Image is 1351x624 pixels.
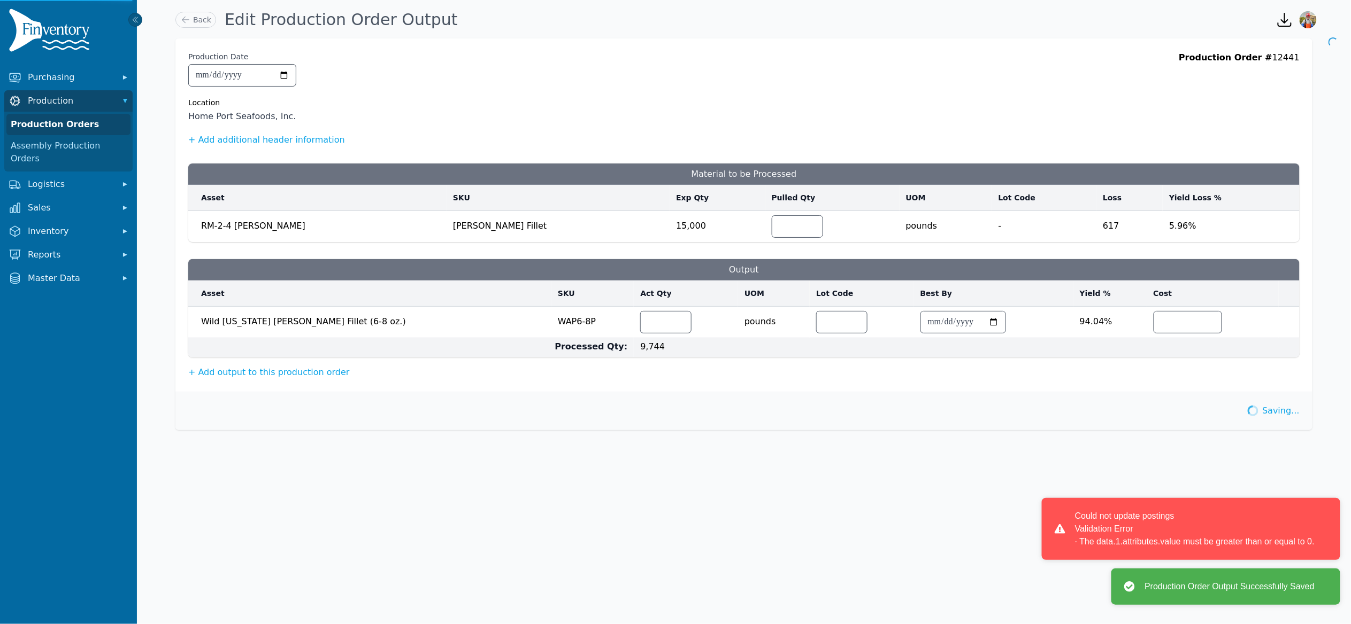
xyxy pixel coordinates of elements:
[1179,51,1300,123] div: 12441
[447,211,670,243] td: [PERSON_NAME] Fillet
[1096,185,1163,211] th: Loss
[28,225,113,238] span: Inventory
[4,244,133,266] button: Reports
[201,311,545,328] span: Wild [US_STATE] [PERSON_NAME] Fillet (6-8 oz.)
[1163,211,1300,243] td: 5.96
[4,268,133,289] button: Master Data
[670,185,765,211] th: Exp Qty
[188,185,447,211] th: Asset
[810,280,914,307] th: Lot Code
[6,114,131,135] a: Production Orders
[4,221,133,242] button: Inventory
[1250,398,1300,424] div: Saving...
[188,110,296,123] span: Home Port Seafoods, Inc.
[188,51,248,62] label: Production Date
[992,185,1097,211] th: Lot Code
[188,259,1300,280] h3: Output
[4,174,133,195] button: Logistics
[188,134,345,146] button: + Add additional header information
[201,221,305,231] span: RM-2-4 [PERSON_NAME]
[28,248,113,261] span: Reports
[914,280,1073,307] th: Best By
[1188,221,1196,231] span: %
[640,341,665,352] span: 9,744
[1179,52,1272,63] span: Production Order #
[28,95,113,107] span: Production
[4,197,133,219] button: Sales
[28,71,113,84] span: Purchasing
[225,10,458,29] h1: Edit Production Order Output
[28,178,113,191] span: Logistics
[175,12,216,28] a: Back
[6,135,131,169] a: Assembly Production Orders
[188,163,1300,185] h3: Material to be Processed
[765,185,900,211] th: Pulled Qty
[1147,280,1279,307] th: Cost
[551,280,634,307] th: SKU
[670,211,765,243] td: 15,000
[188,338,634,358] td: Processed Qty:
[1300,11,1317,28] img: Sera Wheeler
[188,366,350,379] button: + Add output to this production order
[188,97,296,108] div: Location
[4,67,133,88] button: Purchasing
[447,185,670,211] th: SKU
[999,215,1091,232] span: -
[1163,185,1300,211] th: Yield Loss %
[1096,211,1163,243] td: 617
[906,213,986,232] span: pounds
[1073,307,1147,338] td: 94.04
[634,280,738,307] th: Act Qty
[28,272,113,285] span: Master Data
[1075,510,1315,548] div: Could not update postings Validation Error · The data.1.attributes.value must be greater than or ...
[9,9,94,56] img: Finventory
[4,90,133,112] button: Production
[28,201,113,214] span: Sales
[1073,280,1147,307] th: Yield %
[900,185,992,211] th: UOM
[1104,316,1112,326] span: %
[1145,580,1315,593] div: Production Order Output Successfully Saved
[188,280,551,307] th: Asset
[744,309,803,328] span: pounds
[738,280,810,307] th: UOM
[551,307,634,338] td: WAP6-8P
